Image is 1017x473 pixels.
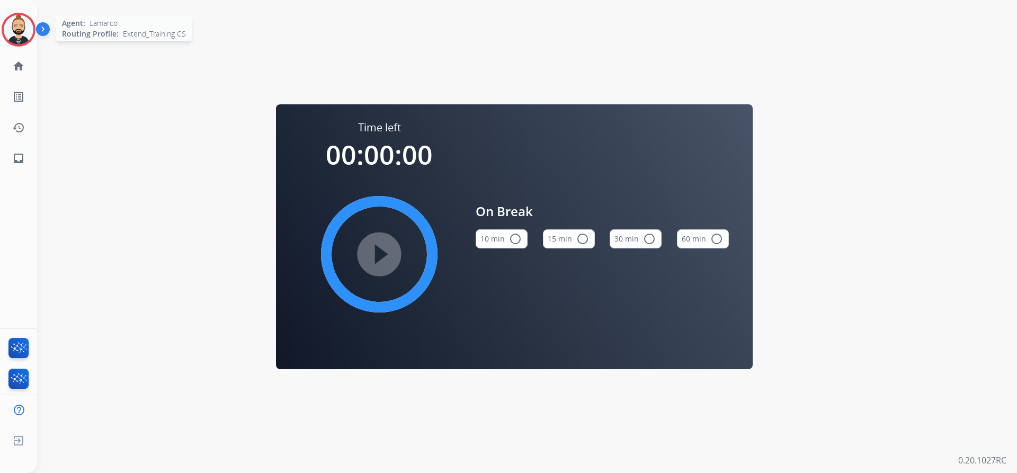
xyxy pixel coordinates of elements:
span: Time left [358,120,401,135]
span: Extend_Training CS [123,29,186,39]
img: avatar [4,15,33,44]
p: 0.20.1027RC [958,454,1006,467]
button: 60 min [677,229,729,248]
mat-icon: radio_button_unchecked [710,233,723,245]
span: Lamarco [90,18,118,29]
mat-icon: history [12,121,25,134]
mat-icon: home [12,60,25,73]
mat-icon: list_alt [12,91,25,103]
mat-icon: inbox [12,152,25,165]
button: 10 min [476,229,528,248]
mat-icon: radio_button_unchecked [643,233,656,245]
button: 15 min [543,229,595,248]
span: On Break [476,202,729,221]
mat-icon: radio_button_unchecked [509,233,522,245]
span: Routing Profile: [62,29,119,39]
span: 00:00:00 [326,137,433,173]
button: 30 min [610,229,662,248]
mat-icon: radio_button_unchecked [576,233,589,245]
span: Agent: [62,18,85,29]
